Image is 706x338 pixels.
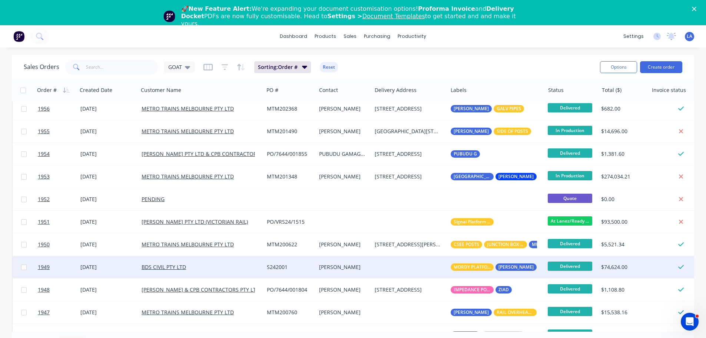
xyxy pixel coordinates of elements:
div: [PERSON_NAME] [319,309,366,316]
button: [GEOGRAPHIC_DATA][PERSON_NAME] [451,173,573,180]
span: Delivered [548,262,592,271]
span: 1947 [38,309,50,316]
span: ZIAD [498,286,509,293]
a: METRO TRAINS MELBOURNE PTY LTD [142,173,234,180]
a: METRO TRAINS MELBOURNE PTY LTD [142,309,234,316]
b: Proforma Invoice [418,5,475,12]
span: Sorting: Order # [258,63,298,71]
div: $93,500.00 [601,218,643,226]
a: 1954 [38,143,80,165]
button: PUBUDU G [451,150,480,158]
span: 1951 [38,218,50,226]
div: [DATE] [80,128,136,135]
span: Signal Platform Moorabbin [454,218,491,226]
div: Contact [319,86,338,94]
span: [GEOGRAPHIC_DATA] [454,173,491,180]
span: In Production [548,126,592,135]
a: 1952 [38,188,80,210]
div: [DATE] [80,309,136,316]
a: METRO TRAINS MELBOURNE PTY LTD [142,241,234,248]
span: 1949 [38,263,50,271]
div: [PERSON_NAME] [319,105,366,112]
div: [GEOGRAPHIC_DATA][STREET_ADDRESS] [375,128,441,135]
div: products [311,31,340,42]
div: PO/VRS24/1515 [267,218,311,226]
div: Order # [37,86,57,94]
button: Reset [320,62,338,72]
div: sales [340,31,360,42]
span: PUBUDU G [454,150,477,158]
a: 1947 [38,301,80,324]
div: [DATE] [80,286,136,293]
div: [STREET_ADDRESS] [375,173,441,180]
span: 1954 [38,150,50,158]
div: [PERSON_NAME] [319,241,366,248]
span: LA [687,33,692,40]
div: [STREET_ADDRESS] [375,150,441,158]
div: $15,538.16 [601,309,643,316]
input: Search... [86,60,158,75]
img: Profile image for Team [163,10,175,22]
div: MTM201348 [267,173,311,180]
a: 1950 [38,233,80,256]
span: Delivered [548,307,592,316]
button: [PERSON_NAME]SIDE OF POSTS [451,128,531,135]
a: 1949 [38,256,80,278]
div: [PERSON_NAME] [319,173,366,180]
button: [PERSON_NAME]GALV PIPES [451,105,524,112]
div: $74,624.00 [601,263,643,271]
div: [DATE] [80,105,136,112]
div: Delivery Address [375,86,417,94]
img: Factory [13,31,24,42]
div: Invoice status [652,86,686,94]
div: settings [620,31,647,42]
div: MTM200622 [267,241,311,248]
span: JUNCTION BOX STAND [487,241,524,248]
span: [PERSON_NAME] [498,173,534,180]
span: MUJTABA [532,241,552,248]
span: [PERSON_NAME] [498,263,534,271]
a: BDS CIVIL PTY LTD [142,263,186,270]
span: Delivered [548,103,592,112]
a: dashboard [276,31,311,42]
a: 1956 [38,98,80,120]
span: GOAT [168,63,182,71]
div: [PERSON_NAME] [319,286,366,293]
button: Signal Platform Moorabbin [451,218,494,226]
div: PO/7644/001855 [267,150,311,158]
span: MORDY PLATFORM + STaIRS [454,263,491,271]
div: $5,521.34 [601,241,643,248]
div: Total ($) [602,86,622,94]
span: At Lanez/Ready ... [548,216,592,226]
button: [PERSON_NAME]RAIL OVERHEAD ITEMS [451,309,537,316]
div: [DATE] [80,263,136,271]
span: 1956 [38,105,50,112]
div: Status [548,86,564,94]
div: $1,381.60 [601,150,643,158]
div: PUBUDU GAMAGEDERA [319,150,366,158]
div: [DATE] [80,150,136,158]
div: [STREET_ADDRESS] [375,105,441,112]
b: New Feature Alert: [189,5,252,12]
span: IMPEDANCE POSTS [454,286,491,293]
span: GALV PIPES [497,105,521,112]
a: METRO TRAINS MELBOURNE PTY LTD [142,128,234,135]
div: MTM201490 [267,128,311,135]
div: Close [692,7,699,11]
div: productivity [394,31,430,42]
div: [PERSON_NAME] [319,263,366,271]
span: SIDE OF POSTS [497,128,528,135]
div: $1,108.80 [601,286,643,293]
a: METRO TRAINS MELBOURNE PTY LTD [142,105,234,112]
a: 1955 [38,120,80,142]
span: [PERSON_NAME] [454,105,489,112]
div: purchasing [360,31,394,42]
div: [DATE] [80,196,136,203]
b: Settings > [327,13,425,20]
div: [STREET_ADDRESS] [375,286,441,293]
div: 🚀 We're expanding your document customisation options! and PDFs are now fully customisable. Head ... [181,5,531,27]
h1: Sales Orders [24,63,59,70]
button: Create order [640,61,682,73]
span: 1950 [38,241,50,248]
span: 1952 [38,196,50,203]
